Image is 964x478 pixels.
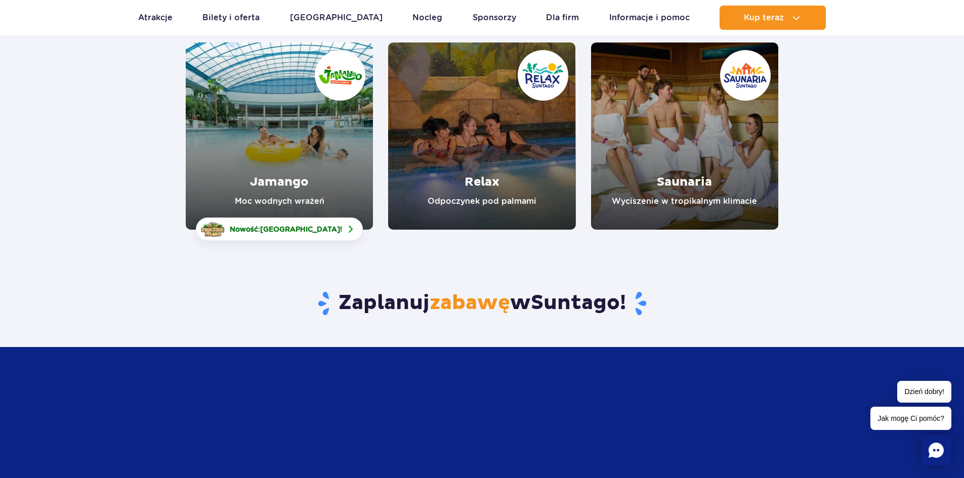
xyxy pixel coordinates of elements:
[230,224,342,234] span: Nowość: !
[473,6,516,30] a: Sponsorzy
[260,225,340,233] span: [GEOGRAPHIC_DATA]
[720,6,826,30] button: Kup teraz
[744,13,784,22] span: Kup teraz
[921,435,951,465] div: Chat
[897,381,951,403] span: Dzień dobry!
[412,6,442,30] a: Nocleg
[591,42,778,230] a: Saunaria
[186,290,778,317] h3: Zaplanuj w !
[870,407,951,430] span: Jak mogę Ci pomóc?
[186,42,373,230] a: Jamango
[290,6,383,30] a: [GEOGRAPHIC_DATA]
[202,6,260,30] a: Bilety i oferta
[531,290,620,316] span: Suntago
[609,6,690,30] a: Informacje i pomoc
[138,6,173,30] a: Atrakcje
[546,6,579,30] a: Dla firm
[196,218,363,241] a: Nowość:[GEOGRAPHIC_DATA]!
[430,290,510,316] span: zabawę
[388,42,575,230] a: Relax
